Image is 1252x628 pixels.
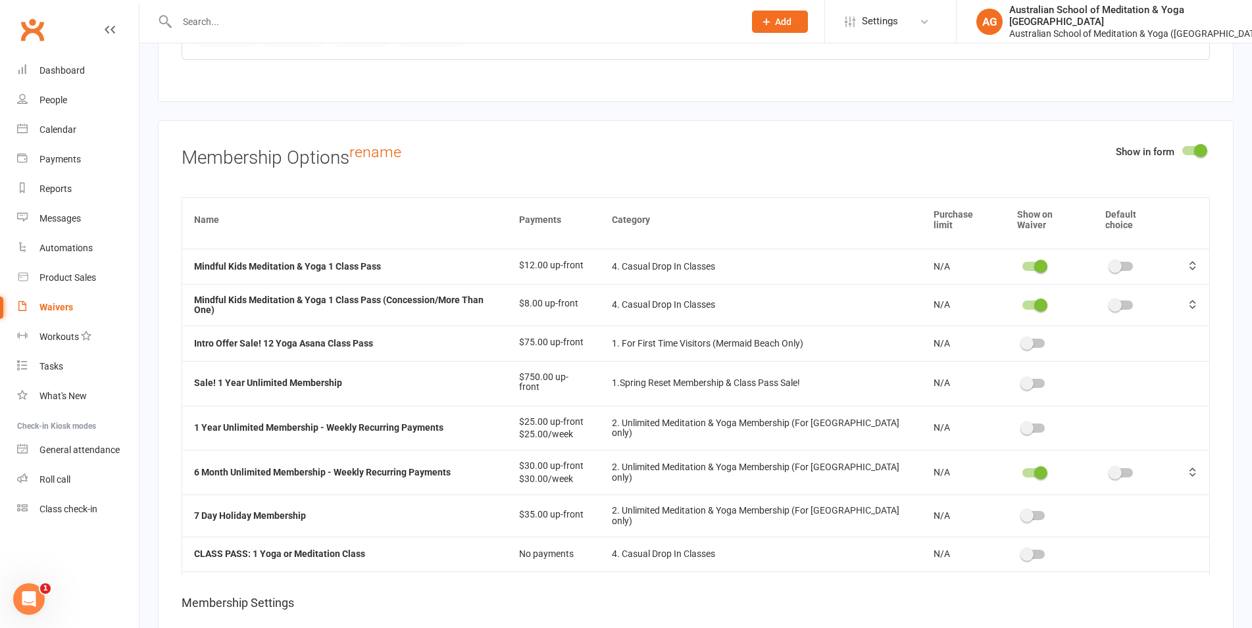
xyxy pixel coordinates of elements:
[17,435,139,465] a: General attendance kiosk mode
[182,197,507,242] th: Name
[519,372,588,393] div: $750.00 up-front
[17,322,139,352] a: Workouts
[17,174,139,204] a: Reports
[39,272,96,283] div: Product Sales
[173,12,735,31] input: Search...
[17,85,139,115] a: People
[922,495,1005,537] td: N/A
[39,474,70,485] div: Roll call
[519,260,588,270] div: $12.00 up-front
[1005,197,1093,242] th: Show on Waiver
[39,65,85,76] div: Dashboard
[600,450,922,495] td: 2. Unlimited Meditation & Yoga Membership (For [GEOGRAPHIC_DATA] only)
[182,144,1210,168] h3: Membership Options
[600,495,922,537] td: 2. Unlimited Meditation & Yoga Membership (For [GEOGRAPHIC_DATA] only)
[976,9,1003,35] div: AG
[600,197,922,242] th: Category
[17,352,139,381] a: Tasks
[194,338,373,349] strong: Intro Offer Sale! 12 Yoga Asana Class Pass
[600,326,922,360] td: 1. For First Time Visitors (Mermaid Beach Only)
[519,299,588,308] div: $8.00 up-front
[39,302,73,312] div: Waivers
[862,7,898,36] span: Settings
[39,183,72,194] div: Reports
[39,213,81,224] div: Messages
[17,293,139,322] a: Waivers
[519,429,588,439] div: $25.00/week
[17,115,139,145] a: Calendar
[17,145,139,174] a: Payments
[39,154,81,164] div: Payments
[922,537,1005,571] td: N/A
[182,594,1210,613] h5: Membership Settings
[349,143,401,161] a: rename
[39,361,63,372] div: Tasks
[519,549,588,559] div: No payments
[507,197,600,242] th: Payments
[17,465,139,495] a: Roll call
[39,391,87,401] div: What's New
[39,95,67,105] div: People
[194,467,451,477] strong: 6 Month Unlimited Membership - Weekly Recurring Payments
[519,461,588,471] div: $30.00 up-front
[1093,197,1176,242] th: Default choice
[922,450,1005,495] td: N/A
[17,495,139,524] a: Class kiosk mode
[600,537,922,571] td: 4. Casual Drop In Classes
[17,204,139,233] a: Messages
[17,56,139,85] a: Dashboard
[922,406,1005,450] td: N/A
[40,583,51,594] span: 1
[194,422,443,433] strong: 1 Year Unlimited Membership - Weekly Recurring Payments
[39,243,93,253] div: Automations
[922,571,1005,606] td: N/A
[519,417,588,427] div: $25.00 up-front
[39,124,76,135] div: Calendar
[519,510,588,519] div: $35.00 up-front
[1116,144,1174,160] label: Show in form
[600,406,922,450] td: 2. Unlimited Meditation & Yoga Membership (For [GEOGRAPHIC_DATA] only)
[752,11,808,33] button: Add
[922,326,1005,360] td: N/A
[39,504,97,514] div: Class check-in
[922,361,1005,406] td: N/A
[17,233,139,263] a: Automations
[17,263,139,293] a: Product Sales
[775,16,791,27] span: Add
[519,337,588,347] div: $75.00 up-front
[922,284,1005,326] td: N/A
[194,295,484,315] strong: Mindful Kids Meditation & Yoga 1 Class Pass (Concession/More Than One)
[194,377,342,388] strong: Sale! 1 Year Unlimited Membership
[16,13,49,46] a: Clubworx
[922,249,1005,283] td: N/A
[194,510,306,521] strong: 7 Day Holiday Membership
[194,261,381,272] strong: Mindful Kids Meditation & Yoga 1 Class Pass
[600,361,922,406] td: 1.Spring Reset Membership & Class Pass Sale!
[922,197,1005,242] th: Purchase limit
[600,571,922,606] td: 4. Casual Drop In Classes
[600,249,922,283] td: 4. Casual Drop In Classes
[39,331,79,342] div: Workouts
[13,583,45,615] iframe: Intercom live chat
[39,445,120,455] div: General attendance
[600,284,922,326] td: 4. Casual Drop In Classes
[519,474,588,484] div: $30.00/week
[194,548,365,559] strong: CLASS PASS: 1 Yoga or Meditation Class
[17,381,139,411] a: What's New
